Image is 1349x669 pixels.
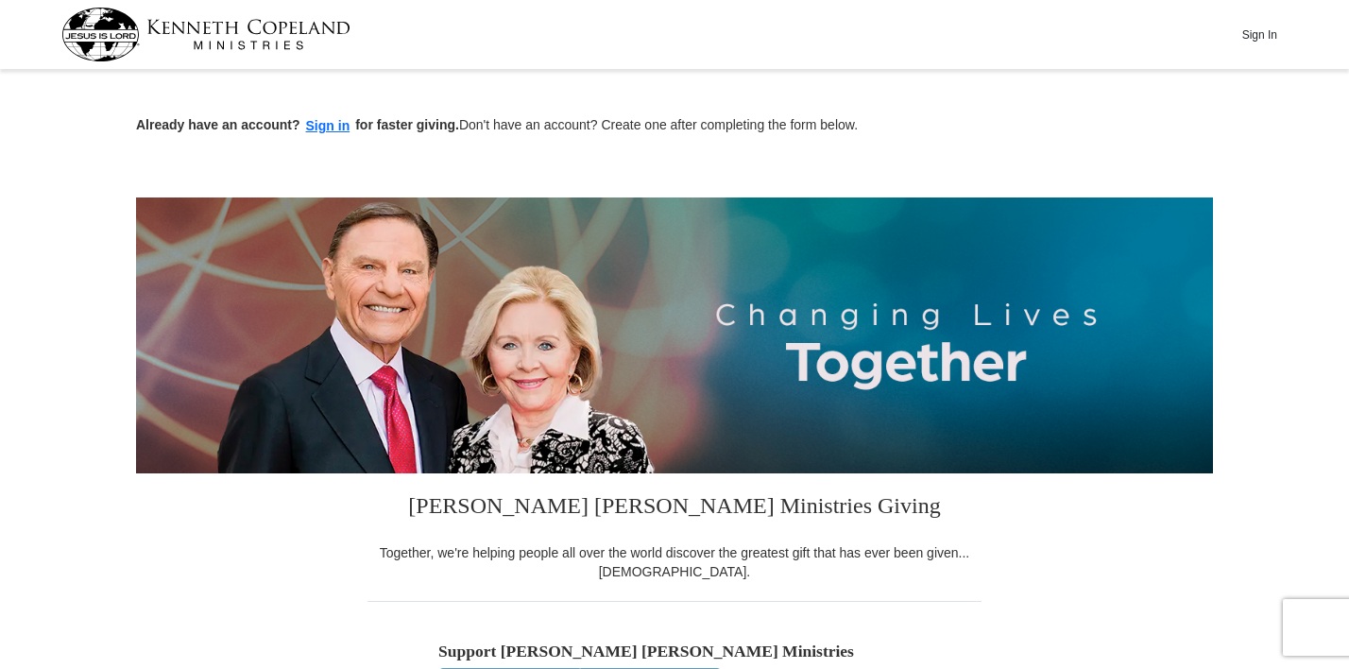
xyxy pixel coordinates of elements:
[300,115,356,137] button: Sign in
[136,117,459,132] strong: Already have an account? for faster giving.
[136,115,1213,137] p: Don't have an account? Create one after completing the form below.
[1231,20,1288,49] button: Sign In
[367,543,982,581] div: Together, we're helping people all over the world discover the greatest gift that has ever been g...
[367,473,982,543] h3: [PERSON_NAME] [PERSON_NAME] Ministries Giving
[61,8,350,61] img: kcm-header-logo.svg
[438,642,911,661] h5: Support [PERSON_NAME] [PERSON_NAME] Ministries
